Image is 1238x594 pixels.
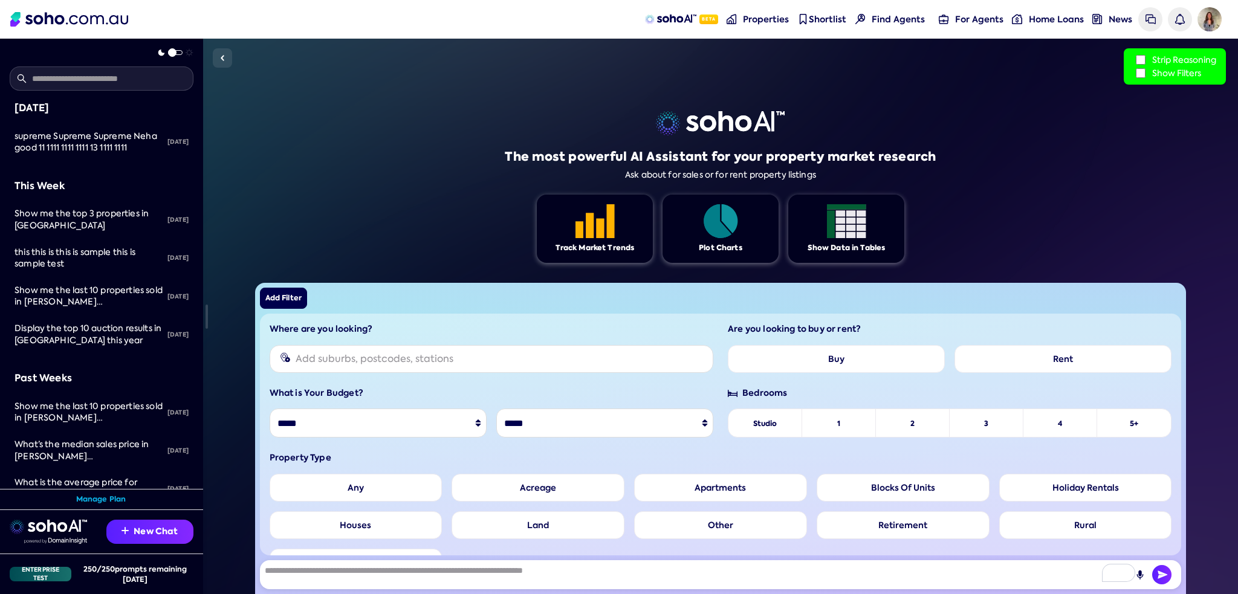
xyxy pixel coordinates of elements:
[10,201,163,239] a: Show me the top 3 properties in [GEOGRAPHIC_DATA]
[15,477,160,547] span: What is the average price for studio properties in [PERSON_NAME][GEOGRAPHIC_DATA], [GEOGRAPHIC_DA...
[10,277,163,315] a: Show me the last 10 properties sold in [PERSON_NAME][GEOGRAPHIC_DATA], [GEOGRAPHIC_DATA]
[798,14,808,24] img: shortlist-nav icon
[728,323,1172,335] h6: Are you looking to buy or rent?
[1197,7,1222,31] img: Avatar of Isabelle dB
[954,345,1172,373] label: Rent
[809,13,846,25] span: Shortlist
[1097,409,1171,439] li: 5+
[1136,55,1146,65] input: Strip Reasoning
[15,131,163,154] div: supreme Supreme Supreme Neha good 11 1111 1111 1111 13 1111 1111
[10,431,163,470] a: What’s the median sales price in [PERSON_NAME][GEOGRAPHIC_DATA], [GEOGRAPHIC_DATA]?
[575,204,615,238] img: Feature 1 icon
[1012,14,1022,24] img: for-agents-nav icon
[163,437,193,464] div: [DATE]
[10,315,163,353] a: Display the top 10 auction results in [GEOGRAPHIC_DATA] this year
[163,283,193,310] div: [DATE]
[727,14,737,24] img: properties-nav icon
[827,204,866,238] img: Feature 1 icon
[163,399,193,426] div: [DATE]
[10,520,87,534] img: sohoai logo
[728,387,1172,399] span: Bedrooms
[999,511,1172,539] label: Rural
[1146,14,1156,24] img: messages icon
[1023,409,1097,439] li: 4
[1152,565,1172,584] button: Send
[76,564,193,584] div: 250 / 250 prompts remaining [DATE]
[1136,68,1146,78] input: Show Filters
[24,538,87,544] img: Data provided by Domain Insight
[15,247,135,270] span: this this is this is sample this is sample test
[15,247,163,270] div: this this is this is sample this is sample test
[260,560,1182,589] textarea: To enrich screen reader interactions, please activate Accessibility in Grammarly extension settings
[955,13,1003,25] span: For Agents
[10,470,163,508] a: What is the average price for studio properties in [PERSON_NAME][GEOGRAPHIC_DATA], [GEOGRAPHIC_DA...
[163,321,193,348] div: [DATE]
[15,401,163,447] span: Show me the last 10 properties sold in [PERSON_NAME][GEOGRAPHIC_DATA], [GEOGRAPHIC_DATA]
[163,129,193,155] div: [DATE]
[699,15,718,24] span: Beta
[855,14,866,24] img: Find agents icon
[939,14,949,24] img: for-agents-nav icon
[15,100,189,116] div: [DATE]
[15,131,157,153] span: supreme Supreme Supreme Neha good 11 1111 1111 1111 13 1111 1111
[656,111,785,135] img: sohoai logo
[15,208,163,231] div: Show me the top 3 properties in Sydney
[505,148,936,165] h1: The most powerful AI Assistant for your property market research
[1029,13,1084,25] span: Home Loans
[15,323,161,346] span: Display the top 10 auction results in [GEOGRAPHIC_DATA] this year
[1152,565,1172,584] img: Send icon
[1092,14,1103,24] img: news-nav icon
[817,511,990,539] label: Retirement
[260,288,307,309] button: Add Filter
[10,239,163,277] a: this this is this is sample this is sample test
[10,123,163,161] a: supreme Supreme Supreme Neha good 11 1111 1111 1111 13 1111 1111
[270,387,713,399] h6: What is Your Budget?
[1133,53,1216,66] label: Strip Reasoning
[76,494,126,505] a: Manage Plan
[1168,7,1192,31] a: Notifications
[163,207,193,233] div: [DATE]
[10,12,128,27] img: Soho Logo
[106,520,193,544] button: New Chat
[808,243,886,253] div: Show Data in Tables
[634,474,807,502] label: Apartments
[15,439,163,462] div: What’s the median sales price in Potts Point, NSW?
[270,474,442,502] label: Any
[10,567,71,581] div: Enterprise Test
[699,243,742,253] div: Plot Charts
[15,178,189,194] div: This Week
[270,549,442,576] label: Villas
[950,409,1023,439] li: 3
[876,409,950,439] li: 2
[999,474,1172,502] label: Holiday Rentals
[872,13,925,25] span: Find Agents
[270,511,442,539] label: Houses
[15,370,189,386] div: Past Weeks
[728,345,945,373] label: Buy
[556,243,635,253] div: Track Market Trends
[1130,565,1150,584] button: Record Audio
[163,245,193,271] div: [DATE]
[701,204,741,238] img: Feature 1 icon
[15,323,163,346] div: Display the top 10 auction results in NSW this year
[15,285,163,308] div: Show me the last 10 properties sold in Potts Point, NSW
[15,208,149,231] span: Show me the top 3 properties in [GEOGRAPHIC_DATA]
[122,527,129,534] img: Recommendation icon
[802,409,876,439] li: 1
[645,15,696,24] img: sohoAI logo
[270,323,713,335] h6: Where are you looking?
[1175,14,1185,24] img: bell icon
[163,476,193,502] div: [DATE]
[817,474,990,502] label: Blocks Of Units
[743,13,789,25] span: Properties
[452,474,624,502] label: Acreage
[10,393,163,431] a: Show me the last 10 properties sold in [PERSON_NAME][GEOGRAPHIC_DATA], [GEOGRAPHIC_DATA]
[625,170,816,180] div: Ask about for sales or for rent property listings
[15,439,149,485] span: What’s the median sales price in [PERSON_NAME][GEOGRAPHIC_DATA], [GEOGRAPHIC_DATA]?
[215,51,230,65] img: Sidebar toggle icon
[1133,66,1216,80] label: Show Filters
[728,409,802,439] li: Studio
[15,477,163,500] div: What is the average price for studio properties in Potts Point, NSW over the last 12 months?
